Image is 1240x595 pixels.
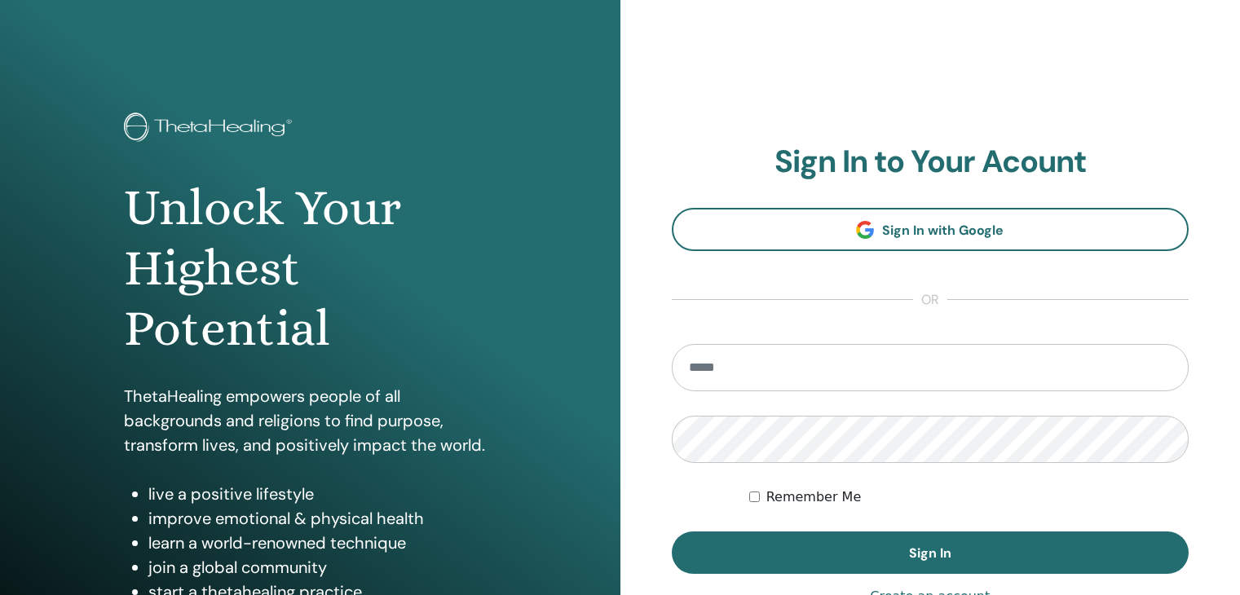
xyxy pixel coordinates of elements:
h1: Unlock Your Highest Potential [124,178,496,359]
label: Remember Me [766,487,862,507]
span: Sign In [909,544,951,562]
li: improve emotional & physical health [148,506,496,531]
button: Sign In [672,531,1189,574]
a: Sign In with Google [672,208,1189,251]
span: Sign In with Google [882,222,1004,239]
li: join a global community [148,555,496,580]
div: Keep me authenticated indefinitely or until I manually logout [749,487,1189,507]
p: ThetaHealing empowers people of all backgrounds and religions to find purpose, transform lives, a... [124,384,496,457]
span: or [913,290,947,310]
li: learn a world-renowned technique [148,531,496,555]
h2: Sign In to Your Acount [672,143,1189,181]
li: live a positive lifestyle [148,482,496,506]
